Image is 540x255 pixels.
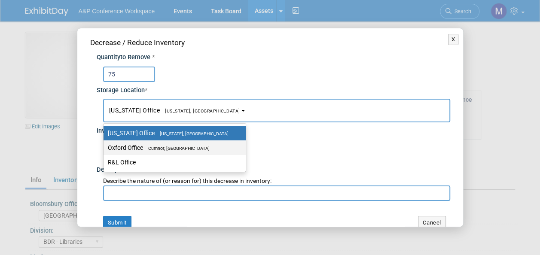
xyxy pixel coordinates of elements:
div: Storage Location [97,82,450,95]
span: [US_STATE], [GEOGRAPHIC_DATA] [160,108,240,114]
button: Cancel [418,216,446,230]
span: Cumnor, [GEOGRAPHIC_DATA] [143,146,210,151]
div: Inventory Adjustment [97,122,450,136]
button: Submit [103,216,131,230]
button: X [448,34,459,45]
span: Describe the nature of (or reason for) this decrease in inventory: [103,177,272,184]
label: Oxford Office [108,142,237,153]
span: [US_STATE], [GEOGRAPHIC_DATA] [155,131,229,137]
button: [US_STATE] Office[US_STATE], [GEOGRAPHIC_DATA] [103,99,450,122]
span: Decrease / Reduce Inventory [90,38,185,47]
div: Description / Notes [97,161,450,175]
span: to Remove [120,54,150,61]
label: [US_STATE] Office [108,127,237,139]
span: [US_STATE] Office [109,107,240,114]
label: R&L Office [108,157,237,168]
div: Quantity [97,53,450,62]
